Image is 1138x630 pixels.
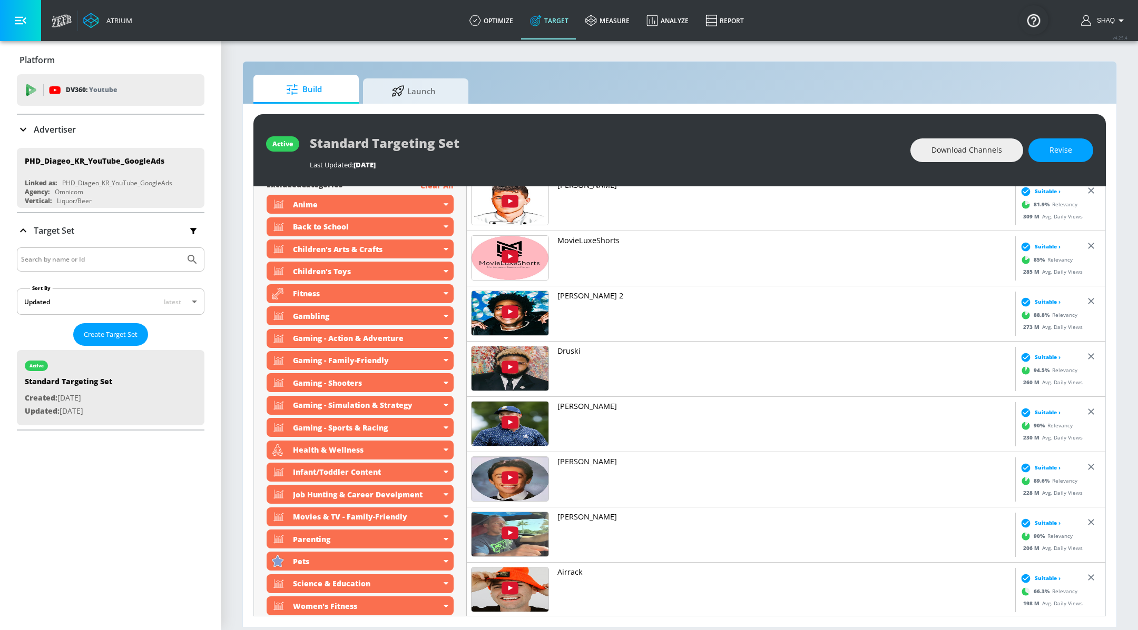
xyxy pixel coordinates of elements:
div: Target Set [17,247,204,429]
img: UUtx75zhisN7PtDvdzAhIjpQ [472,291,548,335]
div: Suitable › [1018,573,1061,584]
span: 260 M [1023,378,1042,386]
p: [PERSON_NAME] [557,401,1011,412]
div: Pets [267,552,454,571]
a: [PERSON_NAME] [557,456,1011,503]
div: Movies & TV - Family-Friendly [267,507,454,526]
span: 285 M [1023,268,1042,275]
a: Druski [557,346,1011,392]
button: Shaq [1081,14,1127,27]
span: 309 M [1023,213,1042,220]
div: activeStandard Targeting SetCreated:[DATE]Updated:[DATE] [17,350,204,425]
div: Relevancy [1018,252,1073,268]
span: Revise [1049,144,1072,157]
button: Create Target Set [73,323,148,346]
div: Children's Toys [267,262,454,281]
div: Children's Arts & Crafts [293,244,441,254]
span: 230 M [1023,434,1042,441]
p: Airrack [557,567,1011,577]
div: Gaming - Family-Friendly [267,351,454,370]
div: Job Hunting & Career Develpment [293,489,441,499]
span: 66.3 % [1034,587,1052,595]
p: [PERSON_NAME] [557,512,1011,522]
div: Last Updated: [310,160,900,169]
div: Agency: [25,187,50,196]
div: Children's Arts & Crafts [267,239,454,258]
img: UU1EALOoYjviTgAakJ-phJFg [472,457,548,501]
a: Analyze [638,2,697,39]
span: 94.5 % [1034,366,1052,374]
a: [PERSON_NAME] 2 [557,291,1011,337]
div: DV360: Youtube [17,74,204,106]
div: Gaming - Sports & Racing [293,423,441,433]
div: Relevancy [1018,528,1073,544]
span: Suitable › [1035,574,1061,582]
div: PHD_Diageo_KR_YouTube_GoogleAdsLinked as:PHD_Diageo_KR_YouTube_GoogleAdsAgency:OmnicomVertical:Li... [17,148,204,208]
div: Children's Toys [293,266,441,276]
div: Liquor/Beer [57,196,92,205]
span: 85 % [1034,256,1047,264]
span: v 4.25.4 [1113,35,1127,41]
div: Gaming - Shooters [293,378,441,388]
div: Suitable › [1018,242,1061,252]
div: Updated [24,297,50,306]
div: Gaming - Shooters [267,373,454,392]
div: Women's Fitness [293,601,441,611]
span: Suitable › [1035,187,1061,195]
div: Gambling [293,311,441,321]
span: 198 M [1023,599,1042,607]
span: 90 % [1034,422,1047,429]
div: Relevancy [1018,584,1077,599]
span: Suitable › [1035,519,1061,527]
span: 89.6 % [1034,477,1052,485]
p: [PERSON_NAME] [557,456,1011,467]
div: Back to School [267,217,454,236]
img: UU4PQqjGczpgmqbpicKjkwvw [472,346,548,391]
a: Airrack [557,567,1011,613]
div: Fitness [293,288,441,298]
img: UUyps-v4WNjWDnYRKmZ4BUGw [472,567,548,612]
button: Download Channels [910,138,1023,162]
p: Platform [19,54,55,66]
p: [DATE] [25,392,112,405]
div: Relevancy [1018,197,1077,213]
p: Advertiser [34,124,76,135]
p: Youtube [89,84,117,95]
div: Omnicom [55,187,83,196]
div: Platform [17,45,204,75]
div: Gaming - Action & Adventure [293,333,441,343]
span: Download Channels [931,144,1002,157]
div: Target Set [17,213,204,248]
span: Launch [374,78,454,104]
div: Suitable › [1018,352,1061,363]
span: 81.9 % [1034,201,1052,208]
span: 273 M [1023,323,1042,331]
span: Suitable › [1035,353,1061,361]
img: UUh8f8vssLddD2PbnU3Ag_Bw [472,512,548,556]
span: Build [264,77,344,102]
a: Atrium [83,13,132,28]
div: Infant/Toddler Content [293,467,441,477]
div: Avg. Daily Views [1018,323,1083,331]
div: Relevancy [1018,418,1073,434]
div: Gaming - Simulation & Strategy [267,396,454,415]
div: Infant/Toddler Content [267,463,454,482]
p: [DATE] [25,405,112,418]
div: Suitable › [1018,463,1061,473]
div: Avg. Daily Views [1018,213,1083,221]
span: Suitable › [1035,464,1061,472]
div: PHD_Diageo_KR_YouTube_GoogleAds [25,156,164,166]
div: Women's Fitness [267,596,454,615]
div: Job Hunting & Career Develpment [267,485,454,504]
span: [DATE] [354,160,376,169]
input: Search by name or Id [21,253,181,266]
p: MovieLuxeShorts [557,235,1011,246]
div: Fitness [267,284,454,303]
div: Pets [293,556,441,566]
div: Suitable › [1018,186,1061,197]
img: UUxcwb1pqg2BtlR1AWSEX-MA [472,236,548,280]
button: Revise [1028,138,1093,162]
div: Suitable › [1018,518,1061,528]
div: Gaming - Simulation & Strategy [293,400,441,410]
div: Health & Wellness [267,441,454,459]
